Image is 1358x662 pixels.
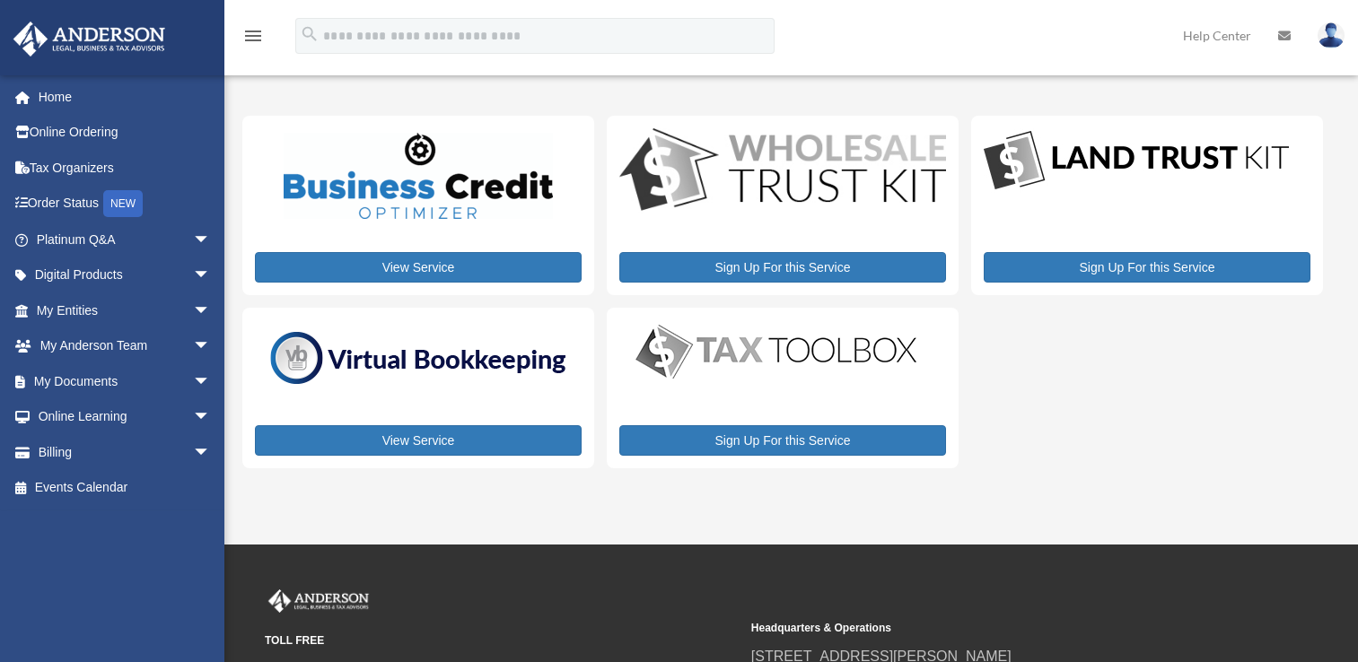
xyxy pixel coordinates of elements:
div: NEW [103,190,143,217]
a: My Anderson Teamarrow_drop_down [13,328,238,364]
a: Platinum Q&Aarrow_drop_down [13,222,238,257]
img: Anderson Advisors Platinum Portal [8,22,171,57]
img: taxtoolbox_new-1.webp [619,320,933,383]
i: menu [242,25,264,47]
span: arrow_drop_down [193,222,229,258]
a: View Service [255,425,582,456]
a: Online Ordering [13,115,238,151]
a: Billingarrow_drop_down [13,434,238,470]
i: search [300,24,320,44]
span: arrow_drop_down [193,257,229,294]
span: arrow_drop_down [193,399,229,436]
a: Sign Up For this Service [619,252,946,283]
img: User Pic [1318,22,1345,48]
img: Anderson Advisors Platinum Portal [265,589,372,613]
span: arrow_drop_down [193,363,229,400]
a: Digital Productsarrow_drop_down [13,257,229,293]
a: Tax Organizers [13,150,238,186]
small: Headquarters & Operations [751,619,1225,638]
img: LandTrust_lgo-1.jpg [984,128,1289,194]
a: Online Learningarrow_drop_down [13,399,238,435]
a: Order StatusNEW [13,186,238,222]
a: My Documentsarrow_drop_down [13,363,238,399]
a: menu [242,31,264,47]
span: arrow_drop_down [193,328,229,365]
img: WS-Trust-Kit-lgo-1.jpg [619,128,946,214]
a: Sign Up For this Service [619,425,946,456]
span: arrow_drop_down [193,292,229,329]
a: Sign Up For this Service [984,252,1310,283]
span: arrow_drop_down [193,434,229,471]
a: Events Calendar [13,470,238,506]
a: My Entitiesarrow_drop_down [13,292,238,328]
small: TOLL FREE [265,632,739,650]
a: View Service [255,252,582,283]
a: Home [13,79,238,115]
